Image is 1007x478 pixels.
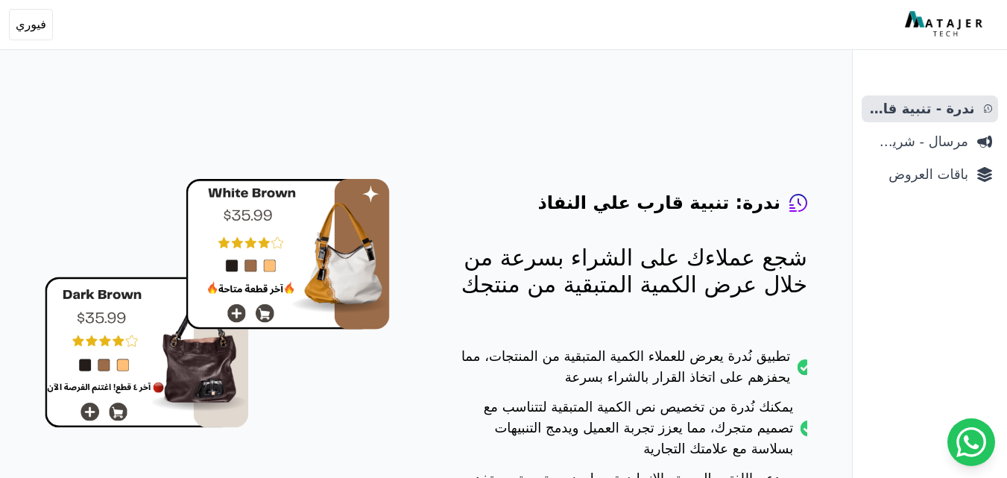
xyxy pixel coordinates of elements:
[16,16,46,34] span: فيوري
[868,164,968,185] span: باقات العروض
[449,346,807,397] li: تطبيق نُدرة يعرض للعملاء الكمية المتبقية من المنتجات، مما يحفزهم على اتخاذ القرار بالشراء بسرعة
[45,179,390,428] img: hero
[868,98,975,119] span: ندرة - تنبية قارب علي النفاذ
[449,397,807,468] li: يمكنك نُدرة من تخصيص نص الكمية المتبقية لتتناسب مع تصميم متجرك، مما يعزز تجربة العميل ويدمج التنب...
[905,11,986,38] img: MatajerTech Logo
[862,95,998,122] a: ندرة - تنبية قارب علي النفاذ
[449,245,807,298] p: شجع عملاءك على الشراء بسرعة من خلال عرض الكمية المتبقية من منتجك
[862,161,998,188] a: باقات العروض
[868,131,968,152] span: مرسال - شريط دعاية
[9,9,53,40] button: فيوري
[537,191,780,215] h4: ندرة: تنبية قارب علي النفاذ
[862,128,998,155] a: مرسال - شريط دعاية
